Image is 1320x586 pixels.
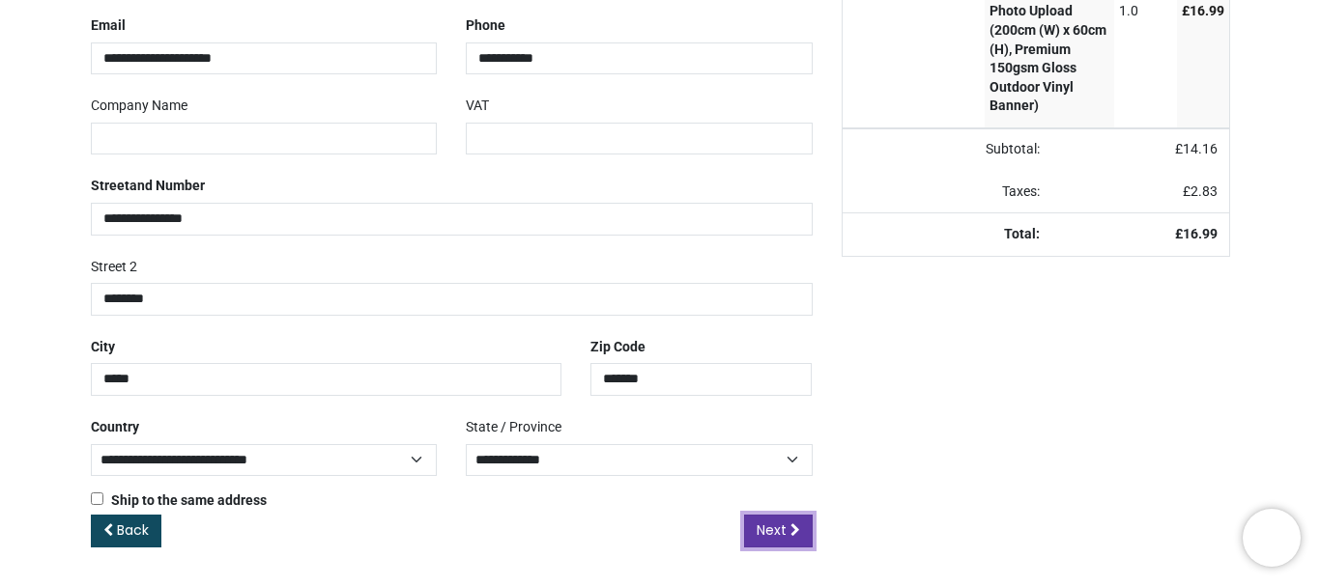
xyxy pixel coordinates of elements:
[843,128,1051,171] td: Subtotal:
[843,171,1051,213] td: Taxes:
[1243,509,1301,567] iframe: Brevo live chat
[1004,226,1040,241] strong: Total:
[91,10,126,42] label: Email
[91,492,103,505] input: Ship to the same address
[91,170,205,203] label: Street
[466,411,561,444] label: State / Province
[1191,183,1218,199] span: 2.83
[1183,141,1218,156] span: 14.16
[117,520,149,540] span: Back
[91,411,139,444] label: Country
[1183,226,1218,241] span: 16.99
[91,90,187,123] label: Company Name
[91,515,161,547] a: Back
[1190,3,1224,18] span: 16.99
[1175,226,1218,241] strong: £
[1175,141,1218,156] span: £
[129,178,205,193] span: and Number
[1182,3,1224,18] span: £
[91,331,115,364] label: City
[466,90,489,123] label: VAT
[466,10,505,42] label: Phone
[757,520,787,540] span: Next
[744,515,813,547] a: Next
[91,491,267,511] label: Ship to the same address
[1183,183,1218,199] span: £
[1119,2,1172,21] div: 1.0
[590,331,646,364] label: Zip Code
[91,251,137,284] label: Street 2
